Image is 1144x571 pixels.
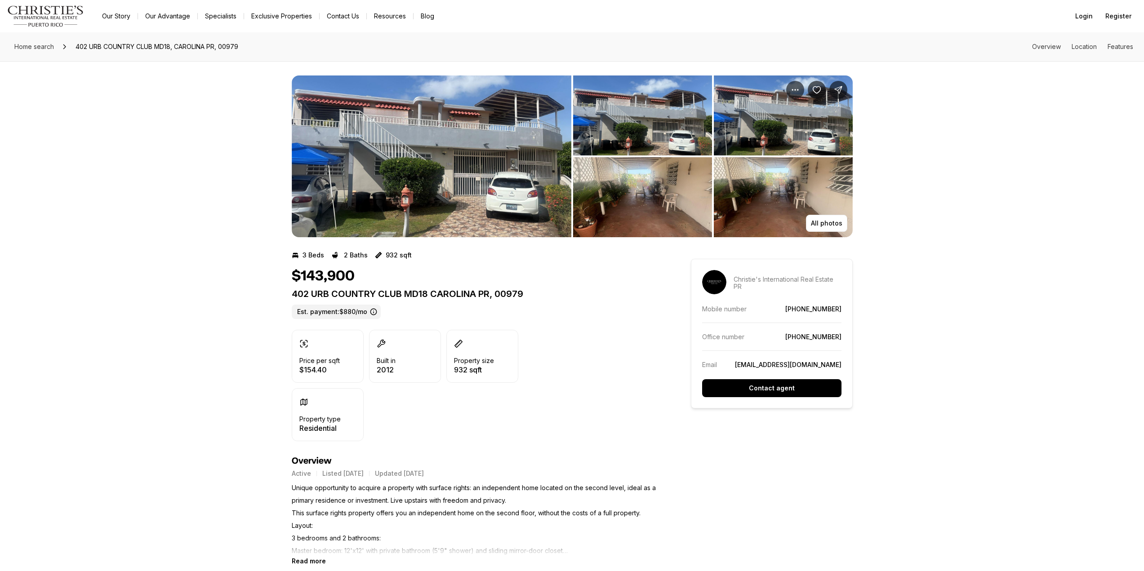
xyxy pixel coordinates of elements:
p: Price per sqft [299,357,340,364]
p: 402 URB COUNTRY CLUB MD18 CAROLINA PR, 00979 [292,288,659,299]
p: Email [702,361,717,368]
button: View image gallery [714,157,853,237]
p: Unique opportunity to acquire a property with surface rights: an independent home located on the ... [292,482,659,557]
p: All photos [811,220,842,227]
span: Login [1075,13,1093,20]
button: Read more [292,557,326,565]
p: Office number [702,333,744,341]
p: 932 sqft [454,366,494,373]
p: 2 Baths [344,252,368,259]
p: Contact agent [749,385,795,392]
button: Contact agent [702,379,841,397]
button: View image gallery [573,75,712,155]
p: Christie's International Real Estate PR [734,276,841,290]
li: 1 of 9 [292,75,571,237]
a: Blog [414,10,441,22]
button: All photos [806,215,847,232]
button: Register [1100,7,1137,25]
a: Our Advantage [138,10,197,22]
p: Property type [299,416,341,423]
a: [PHONE_NUMBER] [785,333,841,341]
a: Skip to: Location [1072,43,1097,50]
img: logo [7,5,84,27]
a: Exclusive Properties [244,10,319,22]
span: Register [1105,13,1131,20]
p: Active [292,470,311,477]
label: Est. payment: $880/mo [292,305,381,319]
p: Listed [DATE] [322,470,364,477]
p: 3 Beds [303,252,324,259]
span: Home search [14,43,54,50]
p: Mobile number [702,305,747,313]
a: Skip to: Features [1108,43,1133,50]
button: Save Property: 402 URB COUNTRY CLUB MD18 [808,81,826,99]
button: View image gallery [292,75,571,237]
div: Listing Photos [292,75,853,237]
button: Share Property: 402 URB COUNTRY CLUB MD18 [829,81,847,99]
nav: Page section menu [1032,43,1133,50]
h4: Overview [292,456,659,466]
button: Login [1070,7,1098,25]
p: Residential [299,425,341,432]
p: Built in [377,357,396,364]
button: Property options [786,81,804,99]
span: 402 URB COUNTRY CLUB MD18, CAROLINA PR, 00979 [72,40,242,54]
p: Property size [454,357,494,364]
p: Updated [DATE] [375,470,424,477]
a: Home search [11,40,58,54]
li: 2 of 9 [573,75,853,237]
a: Skip to: Overview [1032,43,1061,50]
a: [EMAIL_ADDRESS][DOMAIN_NAME] [735,361,841,368]
a: Specialists [198,10,244,22]
a: Our Story [95,10,138,22]
a: Resources [367,10,413,22]
button: Contact Us [320,10,366,22]
button: View image gallery [573,157,712,237]
p: 2012 [377,366,396,373]
h1: $143,900 [292,268,355,285]
a: [PHONE_NUMBER] [785,305,841,313]
p: 932 sqft [386,252,412,259]
button: View image gallery [714,75,853,155]
p: $154.40 [299,366,340,373]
